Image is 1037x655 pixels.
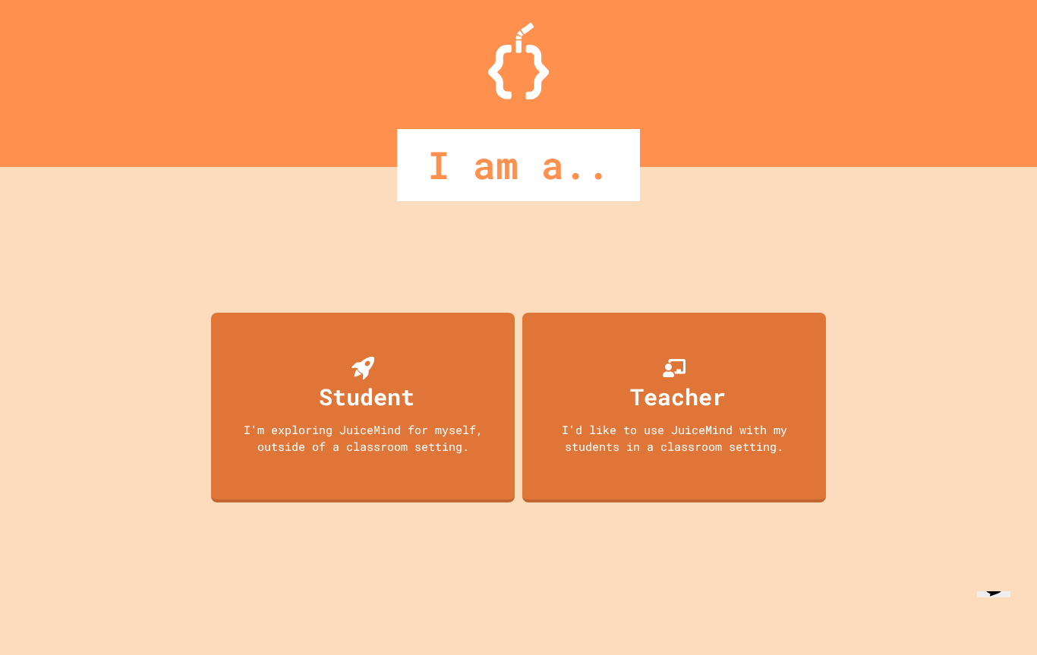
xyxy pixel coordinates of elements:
div: Student [319,379,414,414]
div: I'm exploring JuiceMind for myself, outside of a classroom setting. [226,421,500,455]
div: Teacher [630,379,726,414]
iframe: chat widget [971,591,1022,640]
div: I'd like to use JuiceMind with my students in a classroom setting. [537,421,811,455]
div: I am a.. [397,129,640,201]
img: Logo.svg [488,23,549,99]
